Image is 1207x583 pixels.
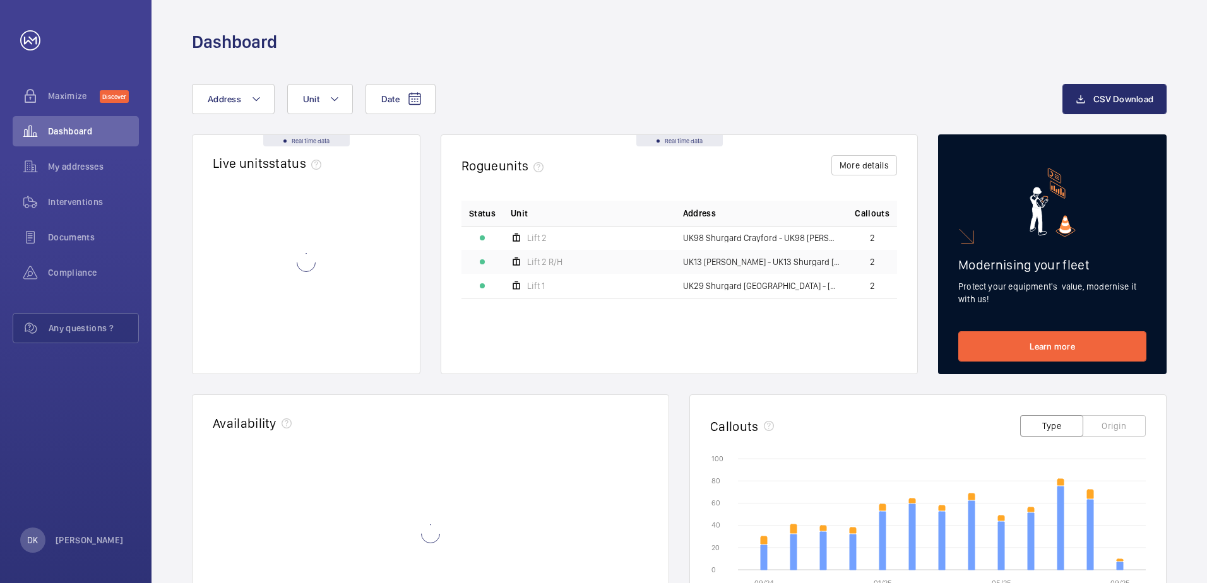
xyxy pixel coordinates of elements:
[683,207,716,220] span: Address
[710,418,759,434] h2: Callouts
[1062,84,1167,114] button: CSV Download
[870,281,875,290] span: 2
[870,233,875,242] span: 2
[469,207,496,220] p: Status
[1030,168,1076,237] img: marketing-card.svg
[511,207,528,220] span: Unit
[958,280,1146,305] p: Protect your equipment's value, modernise it with us!
[192,84,275,114] button: Address
[366,84,436,114] button: Date
[381,94,400,104] span: Date
[711,543,720,552] text: 20
[958,331,1146,362] a: Learn more
[263,135,350,146] div: Real time data
[1083,415,1146,437] button: Origin
[48,266,139,279] span: Compliance
[711,498,720,507] text: 60
[100,90,129,103] span: Discover
[958,257,1146,273] h2: Modernising your fleet
[1020,415,1083,437] button: Type
[870,257,875,266] span: 2
[711,476,720,485] text: 80
[27,534,38,546] p: DK
[48,231,139,244] span: Documents
[49,322,138,334] span: Any questions ?
[48,196,139,208] span: Interventions
[499,158,549,174] span: units
[527,281,545,290] span: Lift 1
[303,94,319,104] span: Unit
[855,207,889,220] span: Callouts
[213,415,276,431] h2: Availability
[269,155,326,171] span: status
[48,125,139,138] span: Dashboard
[48,160,139,173] span: My addresses
[287,84,353,114] button: Unit
[683,257,840,266] span: UK13 [PERSON_NAME] - UK13 Shurgard [GEOGRAPHIC_DATA] - [GEOGRAPHIC_DATA][PERSON_NAME]
[636,135,723,146] div: Real time data
[461,158,549,174] h2: Rogue
[192,30,277,54] h1: Dashboard
[683,233,840,242] span: UK98 Shurgard Crayford - UK98 [PERSON_NAME]
[1093,94,1153,104] span: CSV Download
[711,454,723,463] text: 100
[711,521,720,529] text: 40
[208,94,241,104] span: Address
[48,90,100,102] span: Maximize
[213,155,326,171] h2: Live units
[831,155,897,175] button: More details
[683,281,840,290] span: UK29 Shurgard [GEOGRAPHIC_DATA] - [GEOGRAPHIC_DATA] [GEOGRAPHIC_DATA] [GEOGRAPHIC_DATA] - 2 [PERS...
[527,233,547,242] span: Lift 2
[56,534,124,546] p: [PERSON_NAME]
[711,565,716,574] text: 0
[527,257,562,266] span: Lift 2 R/H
